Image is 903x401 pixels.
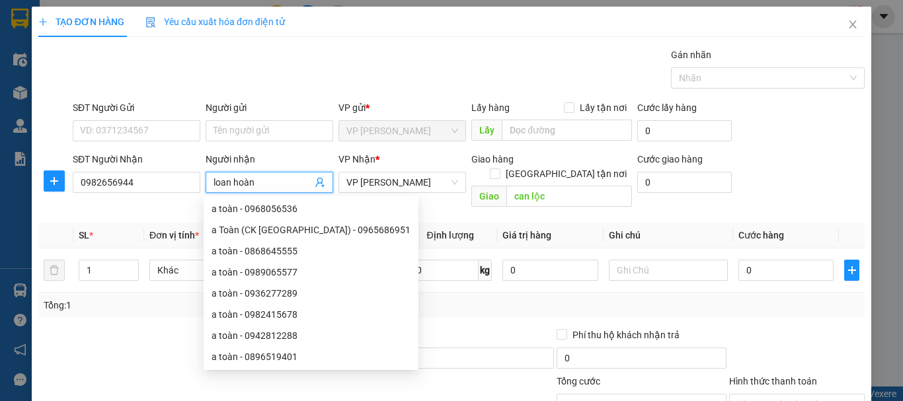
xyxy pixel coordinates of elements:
[38,17,48,26] span: plus
[157,260,260,280] span: Khác
[79,230,89,240] span: SL
[212,286,411,301] div: a toàn - 0936277289
[844,260,859,281] button: plus
[206,100,333,115] div: Người gửi
[338,154,375,164] span: VP Nhận
[149,230,199,240] span: Đơn vị tính
[204,240,418,262] div: a toàn - 0868645555
[609,260,728,281] input: Ghi Chú
[44,176,64,186] span: plus
[204,346,418,367] div: a toàn - 0896519401
[637,172,732,193] input: Cước giao hàng
[38,17,124,27] span: TẠO ĐƠN HÀNG
[471,186,506,207] span: Giao
[212,307,411,322] div: a toàn - 0982415678
[845,265,859,275] span: plus
[729,376,817,386] label: Hình thức thanh toán
[204,198,418,219] div: a toàn - 0968056536
[206,152,333,166] div: Người nhận
[471,154,514,164] span: Giao hàng
[502,260,598,281] input: 0
[502,120,632,141] input: Dọc đường
[847,19,858,30] span: close
[212,265,411,279] div: a toàn - 0989065577
[574,100,632,115] span: Lấy tận nơi
[212,201,411,216] div: a toàn - 0968056536
[637,102,697,113] label: Cước lấy hàng
[346,121,458,141] span: VP Hà Huy Tập
[315,177,325,188] span: user-add
[502,230,551,240] span: Giá trị hàng
[471,102,510,113] span: Lấy hàng
[671,50,711,60] label: Gán nhãn
[73,100,200,115] div: SĐT Người Gửi
[204,304,418,325] div: a toàn - 0982415678
[212,328,411,343] div: a toàn - 0942812288
[557,376,600,386] span: Tổng cước
[567,328,685,342] span: Phí thu hộ khách nhận trả
[212,223,411,237] div: a Toàn (CK [GEOGRAPHIC_DATA]) - 0965686951
[204,262,418,283] div: a toàn - 0989065577
[212,349,411,364] div: a toàn - 0896519401
[500,166,632,181] span: [GEOGRAPHIC_DATA] tận nơi
[145,17,156,28] img: icon
[346,172,458,192] span: VP Ngọc Hồi
[471,120,502,141] span: Lấy
[834,7,871,44] button: Close
[637,154,703,164] label: Cước giao hàng
[44,170,65,192] button: plus
[145,17,285,27] span: Yêu cầu xuất hóa đơn điện tử
[604,223,733,248] th: Ghi chú
[479,260,492,281] span: kg
[338,100,466,115] div: VP gửi
[637,120,732,141] input: Cước lấy hàng
[506,186,632,207] input: Dọc đường
[44,298,350,312] div: Tổng: 1
[738,230,784,240] span: Cước hàng
[212,244,411,258] div: a toàn - 0868645555
[73,152,200,166] div: SĐT Người Nhận
[204,219,418,240] div: a Toàn (CK Hòa Bình) - 0965686951
[204,325,418,346] div: a toàn - 0942812288
[204,283,418,304] div: a toàn - 0936277289
[44,260,65,281] button: delete
[426,230,473,240] span: Định lượng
